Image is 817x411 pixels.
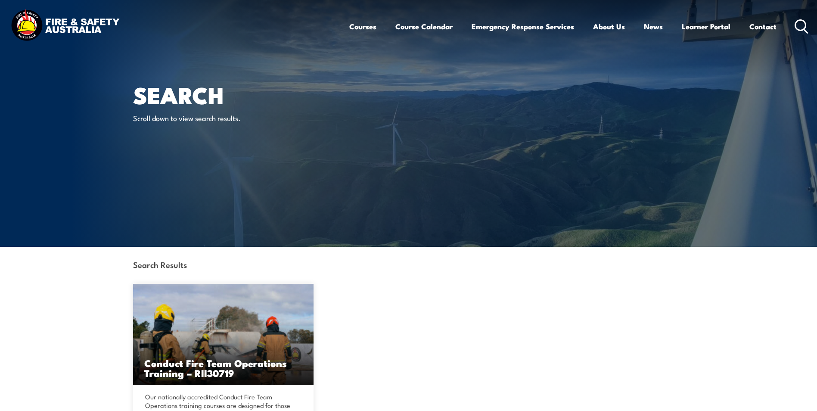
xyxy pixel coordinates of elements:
a: News [644,15,663,38]
a: Courses [349,15,376,38]
a: Learner Portal [682,15,730,38]
h1: Search [133,84,346,105]
a: Conduct Fire Team Operations Training – RII30719 [133,284,314,385]
a: Course Calendar [395,15,453,38]
h3: Conduct Fire Team Operations Training – RII30719 [144,358,303,378]
img: Fire Team Operations [133,284,314,385]
a: About Us [593,15,625,38]
a: Contact [749,15,777,38]
p: Scroll down to view search results. [133,113,290,123]
strong: Search Results [133,258,187,270]
a: Emergency Response Services [472,15,574,38]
